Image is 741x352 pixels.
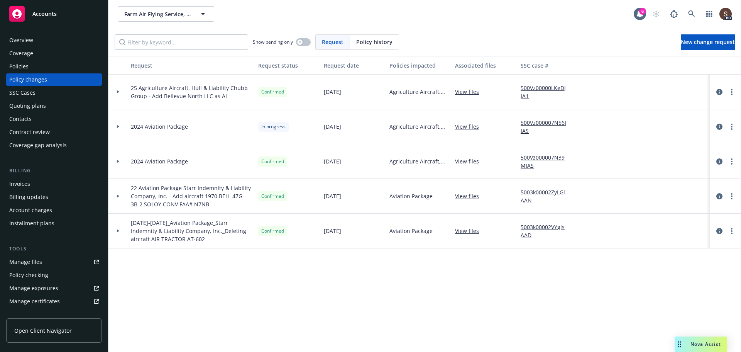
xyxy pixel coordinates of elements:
div: Coverage [9,47,33,60]
a: View files [455,88,485,96]
div: Toggle Row Expanded [108,214,128,248]
div: Manage certificates [9,295,60,308]
div: Billing [6,167,102,175]
div: Policies [9,60,29,73]
span: In progress [261,123,286,130]
div: Overview [9,34,33,46]
a: circleInformation [715,87,724,97]
button: Farm Air Flying Service, LLC (Commercial) [118,6,214,22]
a: Manage exposures [6,282,102,294]
a: circleInformation [715,192,724,201]
div: Contacts [9,113,32,125]
a: Policies [6,60,102,73]
span: [DATE] [324,192,341,200]
div: SSC case # [521,61,572,70]
div: Policy changes [9,73,47,86]
a: Manage certificates [6,295,102,308]
div: Manage claims [9,308,48,321]
div: Tools [6,245,102,253]
span: [DATE] [324,157,341,165]
span: Show pending only [253,39,293,45]
a: 500Vz00000LKeDJIA1 [521,84,572,100]
span: 22 Aviation Package Starr Indemnity & Liability Company, Inc. - Add aircraft 1970 BELL 47G-3B-2 S... [131,184,252,208]
a: 5003k00002ZyLGlAAN [521,188,572,204]
div: 6 [639,8,646,15]
a: Report a Bug [666,6,682,22]
a: 500Vz000007N56IIAS [521,119,572,135]
a: circleInformation [715,157,724,166]
div: Invoices [9,178,30,190]
a: Billing updates [6,191,102,203]
a: SSC Cases [6,87,102,99]
span: Farm Air Flying Service, LLC (Commercial) [124,10,191,18]
span: [DATE] [324,122,341,131]
a: View files [455,192,485,200]
div: Policies impacted [389,61,449,70]
a: Installment plans [6,217,102,230]
div: Coverage gap analysis [9,139,67,151]
a: Coverage gap analysis [6,139,102,151]
div: Manage exposures [9,282,58,294]
span: Aviation Package [389,192,433,200]
a: Overview [6,34,102,46]
span: 2024 Aviation Package [131,122,188,131]
a: more [727,226,736,236]
a: circleInformation [715,122,724,131]
span: Agriculture Aircraft, Hull & Liability - 2024 Ag Package [389,122,449,131]
div: Associated files [455,61,514,70]
a: View files [455,157,485,165]
a: more [727,122,736,131]
span: Accounts [32,11,57,17]
button: SSC case # [518,56,575,75]
a: View files [455,227,485,235]
a: Manage claims [6,308,102,321]
div: Toggle Row Expanded [108,144,128,179]
div: Request date [324,61,383,70]
div: Drag to move [675,337,684,352]
a: Contract review [6,126,102,138]
a: Policy changes [6,73,102,86]
button: Nova Assist [675,337,727,352]
button: Policies impacted [386,56,452,75]
div: Manage files [9,256,42,268]
div: Account charges [9,204,52,216]
a: Manage files [6,256,102,268]
button: Request date [321,56,386,75]
a: more [727,157,736,166]
a: more [727,87,736,97]
span: [DATE] [324,227,341,235]
span: New change request [681,38,735,46]
a: Account charges [6,204,102,216]
span: [DATE] [324,88,341,96]
img: photo [719,8,732,20]
span: Confirmed [261,193,284,200]
a: circleInformation [715,226,724,236]
span: Confirmed [261,88,284,95]
div: Installment plans [9,217,54,230]
span: 2024 Aviation Package [131,157,188,165]
a: View files [455,122,485,131]
span: Confirmed [261,158,284,165]
span: 25 Agriculture Aircraft, Hull & Liability Chubb Group - Add Bellevue North LLC as AI [131,84,252,100]
a: more [727,192,736,201]
a: 500Vz000007N39MIAS [521,153,572,170]
a: Quoting plans [6,100,102,112]
div: Contract review [9,126,50,138]
a: Policy checking [6,269,102,281]
div: Billing updates [9,191,48,203]
button: Associated files [452,56,518,75]
a: Coverage [6,47,102,60]
input: Filter by keyword... [115,34,248,50]
span: Confirmed [261,228,284,235]
span: Open Client Navigator [14,326,72,335]
a: New change request [681,34,735,50]
div: Toggle Row Expanded [108,75,128,109]
div: Policy checking [9,269,48,281]
span: Request [322,38,343,46]
button: Request [128,56,255,75]
span: [DATE]-[DATE]_Aviation Package_Starr Indemnity & Liability Company, Inc._Deleting aircraft AIR TR... [131,219,252,243]
a: Accounts [6,3,102,25]
span: Policy history [356,38,392,46]
div: SSC Cases [9,87,36,99]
